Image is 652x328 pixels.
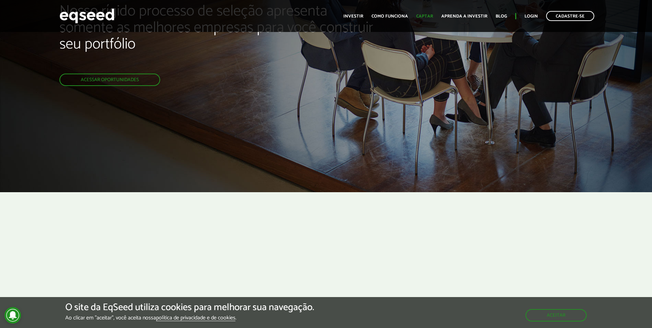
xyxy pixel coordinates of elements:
[59,3,375,74] h2: Nosso rígido processo de seleção apresenta somente as melhores empresas para você construir seu p...
[59,74,160,86] a: Acessar oportunidades
[65,302,314,313] h5: O site da EqSeed utiliza cookies para melhorar sua navegação.
[59,7,114,25] img: EqSeed
[343,14,363,19] a: Investir
[65,315,314,321] p: Ao clicar em "aceitar", você aceita nossa .
[526,309,587,321] button: Aceitar
[416,14,433,19] a: Captar
[372,14,408,19] a: Como funciona
[441,14,487,19] a: Aprenda a investir
[546,11,594,21] a: Cadastre-se
[524,14,538,19] a: Login
[156,315,235,321] a: política de privacidade e de cookies
[496,14,507,19] a: Blog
